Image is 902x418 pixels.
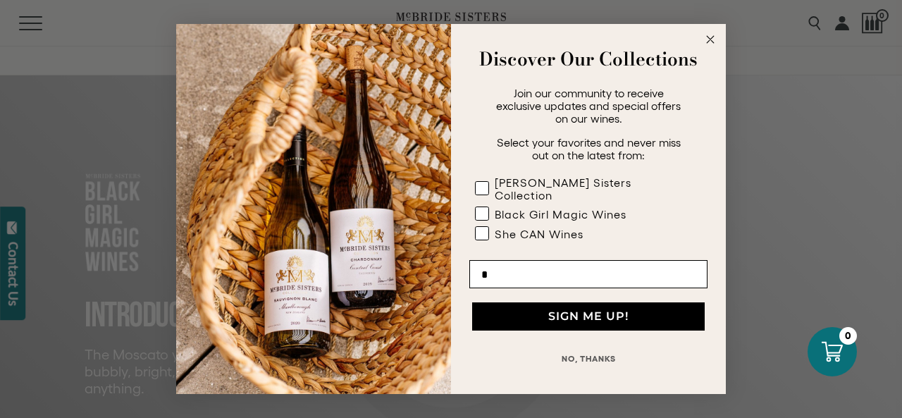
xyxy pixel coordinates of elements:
[495,228,583,240] div: She CAN Wines
[496,87,681,125] span: Join our community to receive exclusive updates and special offers on our wines.
[472,302,705,331] button: SIGN ME UP!
[176,24,451,394] img: 42653730-7e35-4af7-a99d-12bf478283cf.jpeg
[495,208,626,221] div: Black Girl Magic Wines
[839,327,857,345] div: 0
[702,31,719,48] button: Close dialog
[497,136,681,161] span: Select your favorites and never miss out on the latest from:
[469,260,708,288] input: Email
[495,176,679,202] div: [PERSON_NAME] Sisters Collection
[469,345,708,373] button: NO, THANKS
[479,45,698,73] strong: Discover Our Collections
